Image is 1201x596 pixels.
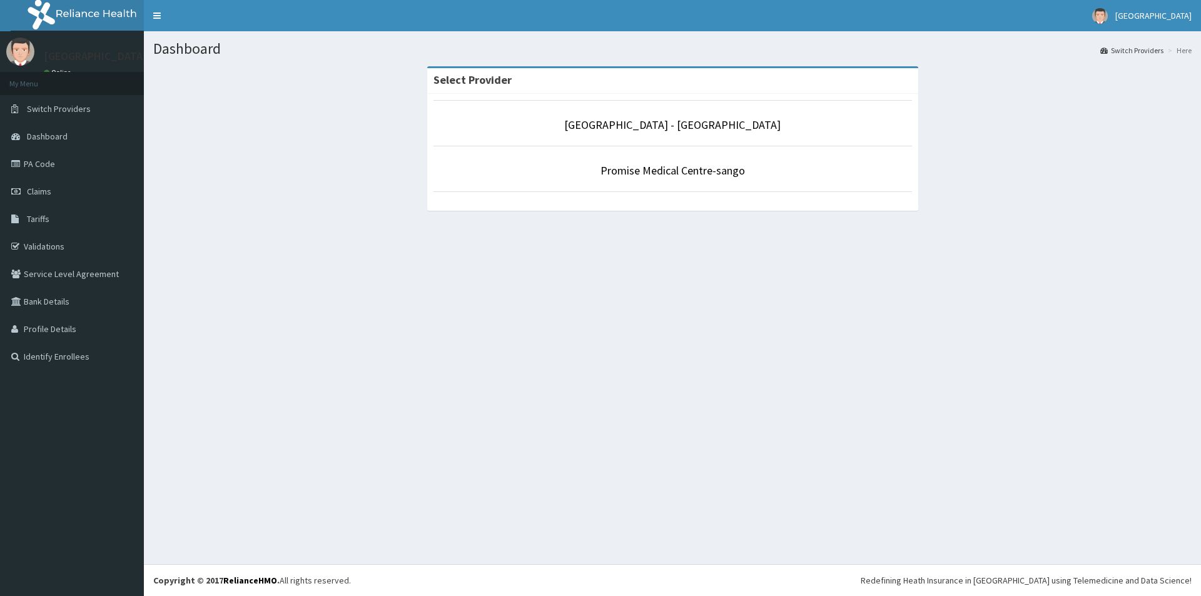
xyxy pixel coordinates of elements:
[153,575,280,586] strong: Copyright © 2017 .
[153,41,1192,57] h1: Dashboard
[564,118,781,132] a: [GEOGRAPHIC_DATA] - [GEOGRAPHIC_DATA]
[600,163,745,178] a: Promise Medical Centre-sango
[144,564,1201,596] footer: All rights reserved.
[6,38,34,66] img: User Image
[1165,45,1192,56] li: Here
[1100,45,1163,56] a: Switch Providers
[1115,10,1192,21] span: [GEOGRAPHIC_DATA]
[27,131,68,142] span: Dashboard
[223,575,277,586] a: RelianceHMO
[44,51,147,62] p: [GEOGRAPHIC_DATA]
[1092,8,1108,24] img: User Image
[433,73,512,87] strong: Select Provider
[861,574,1192,587] div: Redefining Heath Insurance in [GEOGRAPHIC_DATA] using Telemedicine and Data Science!
[27,186,51,197] span: Claims
[44,68,74,77] a: Online
[27,213,49,225] span: Tariffs
[27,103,91,114] span: Switch Providers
